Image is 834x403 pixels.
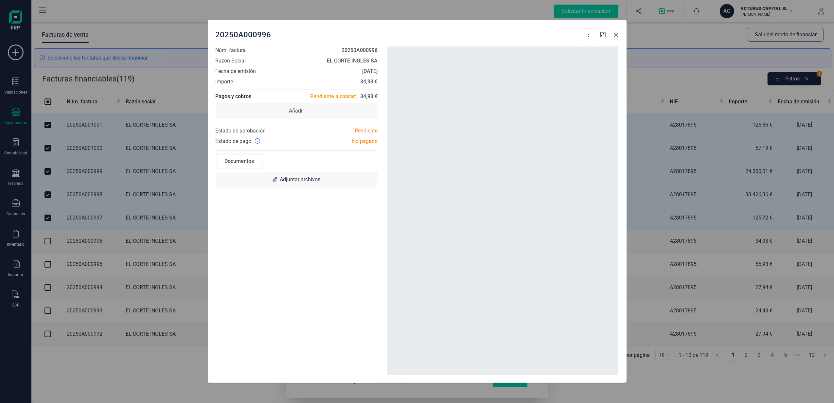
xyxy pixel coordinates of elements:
[310,93,356,100] span: Pendiente a cobrar:
[296,137,382,145] div: No pagado
[360,79,378,85] strong: 34,93 €
[280,176,320,184] span: Adjuntar archivos
[216,172,378,187] div: Adjuntar archivos
[217,155,262,168] div: Documentos
[360,93,378,100] span: 34,93 €
[216,78,233,86] span: Importe
[216,46,246,54] span: Núm. factura
[216,128,266,134] span: Estado de aprobación
[216,67,256,75] span: Fecha de emisión
[289,107,304,115] span: Añadir
[296,127,382,135] div: Pendiente
[362,68,378,74] strong: [DATE]
[216,29,271,40] span: 20250A000996
[216,57,246,65] span: Razón Social
[327,58,378,64] strong: EL CORTE INGLES SA
[216,137,252,145] span: Estado de pago
[342,47,378,53] strong: 20250A000996
[216,90,252,103] h4: Pagos y cobros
